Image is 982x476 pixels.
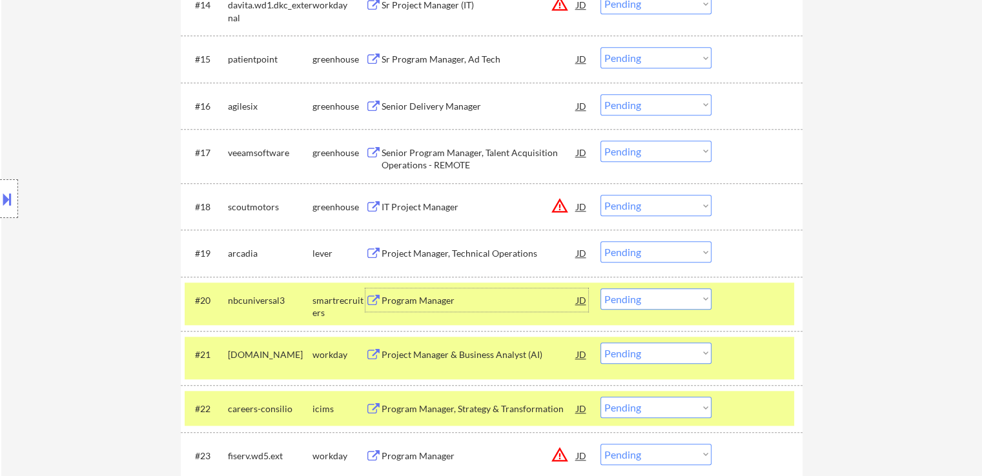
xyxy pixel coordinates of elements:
div: lever [312,247,365,260]
div: Senior Delivery Manager [382,100,577,113]
div: agilesix [228,100,312,113]
div: [DOMAIN_NAME] [228,348,312,361]
div: Project Manager & Business Analyst (AI) [382,348,577,361]
div: careers-consilio [228,402,312,415]
div: arcadia [228,247,312,260]
div: #15 [195,53,218,66]
div: Program Manager [382,294,577,307]
button: warning_amber [551,197,569,215]
div: IT Project Manager [382,201,577,213]
div: veeamsoftware [228,146,312,159]
div: fiserv.wd5.ext [228,450,312,462]
div: JD [575,444,588,467]
div: Program Manager, Strategy & Transformation [382,402,577,415]
div: icims [312,402,365,415]
div: JD [575,47,588,70]
div: #21 [195,348,218,361]
div: JD [575,195,588,218]
div: JD [575,241,588,264]
div: JD [575,141,588,164]
div: greenhouse [312,53,365,66]
div: scoutmotors [228,201,312,213]
div: workday [312,348,365,361]
div: Project Manager, Technical Operations [382,247,577,260]
div: greenhouse [312,100,365,113]
div: greenhouse [312,146,365,159]
div: Sr Program Manager, Ad Tech [382,53,577,66]
div: #22 [195,402,218,415]
div: greenhouse [312,201,365,213]
div: patientpoint [228,53,312,66]
div: Senior Program Manager, Talent Acquisition Operations - REMOTE [382,146,577,172]
div: JD [575,397,588,420]
div: smartrecruiters [312,294,365,319]
div: JD [575,342,588,366]
div: workday [312,450,365,462]
div: JD [575,288,588,312]
div: JD [575,94,588,117]
button: warning_amber [551,446,569,464]
div: nbcuniversal3 [228,294,312,307]
div: #23 [195,450,218,462]
div: Program Manager [382,450,577,462]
